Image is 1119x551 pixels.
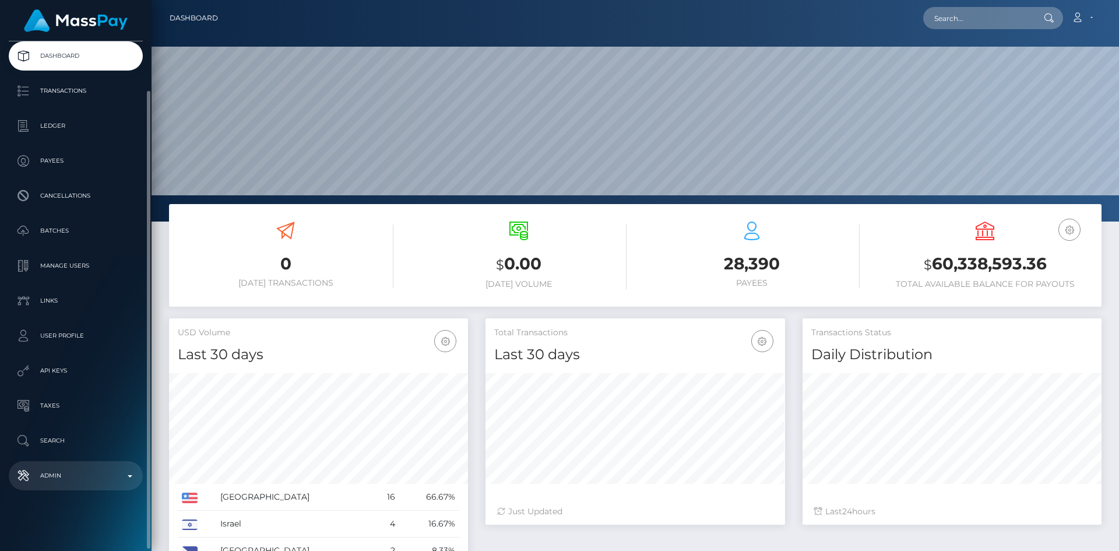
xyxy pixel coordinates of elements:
[13,47,138,65] p: Dashboard
[13,222,138,240] p: Batches
[811,327,1093,339] h5: Transactions Status
[9,391,143,420] a: Taxes
[178,345,459,365] h4: Last 30 days
[9,111,143,141] a: Ledger
[13,152,138,170] p: Payees
[9,461,143,490] a: Admin
[178,278,393,288] h6: [DATE] Transactions
[13,432,138,450] p: Search
[373,511,399,538] td: 4
[644,278,860,288] h6: Payees
[411,279,627,289] h6: [DATE] Volume
[13,467,138,485] p: Admin
[216,511,373,538] td: Israel
[9,251,143,280] a: Manage Users
[373,484,399,511] td: 16
[13,292,138,310] p: Links
[13,257,138,275] p: Manage Users
[399,511,459,538] td: 16.67%
[814,506,1090,518] div: Last hours
[13,187,138,205] p: Cancellations
[496,257,504,273] small: $
[13,327,138,345] p: User Profile
[13,82,138,100] p: Transactions
[178,252,393,275] h3: 0
[170,6,218,30] a: Dashboard
[411,252,627,276] h3: 0.00
[178,327,459,339] h5: USD Volume
[877,279,1093,289] h6: Total Available Balance for Payouts
[9,321,143,350] a: User Profile
[9,426,143,455] a: Search
[877,252,1093,276] h3: 60,338,593.36
[923,7,1033,29] input: Search...
[182,520,198,530] img: IL.png
[9,76,143,106] a: Transactions
[216,484,373,511] td: [GEOGRAPHIC_DATA]
[842,506,852,517] span: 24
[811,345,1093,365] h4: Daily Distribution
[497,506,773,518] div: Just Updated
[494,327,776,339] h5: Total Transactions
[13,397,138,415] p: Taxes
[13,362,138,380] p: API Keys
[924,257,932,273] small: $
[9,41,143,71] a: Dashboard
[399,484,459,511] td: 66.67%
[24,9,128,32] img: MassPay Logo
[9,356,143,385] a: API Keys
[9,286,143,315] a: Links
[182,493,198,503] img: US.png
[9,146,143,176] a: Payees
[9,181,143,210] a: Cancellations
[9,216,143,245] a: Batches
[494,345,776,365] h4: Last 30 days
[13,117,138,135] p: Ledger
[644,252,860,275] h3: 28,390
